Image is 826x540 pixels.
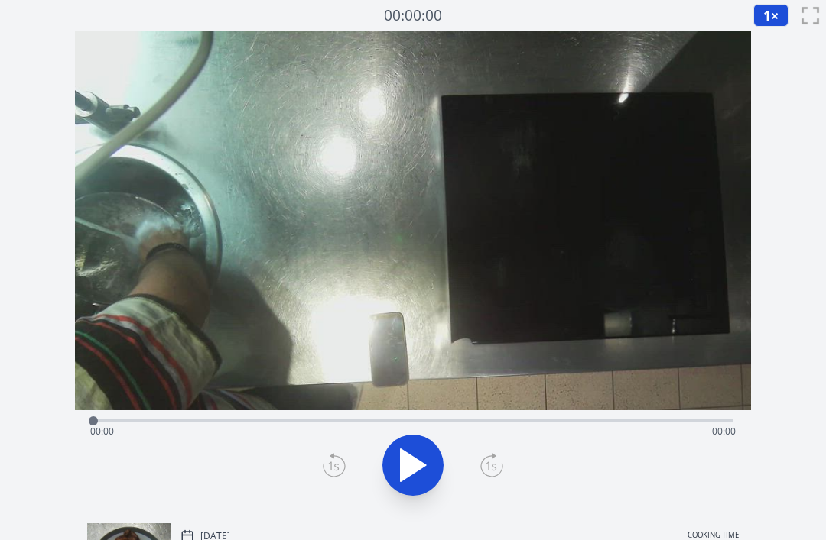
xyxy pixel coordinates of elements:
span: 00:00 [712,425,736,438]
a: 00:00:00 [384,5,442,27]
button: 1× [753,4,789,27]
span: 1 [763,6,771,24]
